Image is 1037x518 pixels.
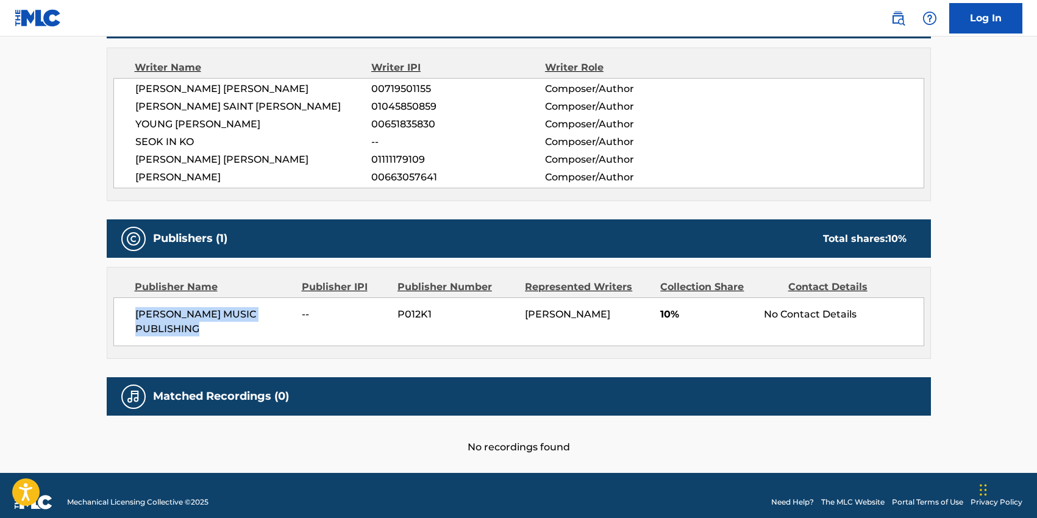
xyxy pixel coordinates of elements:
span: 01045850859 [371,99,544,114]
span: Composer/Author [545,135,703,149]
span: Composer/Author [545,82,703,96]
img: MLC Logo [15,9,62,27]
div: Help [918,6,942,30]
a: Privacy Policy [971,497,1022,508]
div: Represented Writers [525,280,651,294]
span: Composer/Author [545,152,703,167]
span: 00651835830 [371,117,544,132]
a: Portal Terms of Use [892,497,963,508]
span: 00663057641 [371,170,544,185]
img: Matched Recordings [126,389,141,404]
div: No Contact Details [764,307,923,322]
div: Publisher IPI [302,280,388,294]
h5: Publishers (1) [153,232,227,246]
span: Composer/Author [545,99,703,114]
div: Publisher Number [397,280,516,294]
div: Writer IPI [371,60,545,75]
span: [PERSON_NAME] SAINT [PERSON_NAME] [135,99,372,114]
img: Publishers [126,232,141,246]
div: Writer Role [545,60,703,75]
a: The MLC Website [821,497,885,508]
h5: Matched Recordings (0) [153,389,289,403]
span: -- [302,307,388,322]
div: Contact Details [788,280,907,294]
span: 00719501155 [371,82,544,96]
a: Public Search [886,6,910,30]
span: Composer/Author [545,117,703,132]
span: Mechanical Licensing Collective © 2025 [67,497,208,508]
span: [PERSON_NAME] [525,308,610,320]
div: Total shares: [823,232,907,246]
img: search [891,11,905,26]
span: 01111179109 [371,152,544,167]
div: Publisher Name [135,280,293,294]
span: YOUNG [PERSON_NAME] [135,117,372,132]
span: [PERSON_NAME] MUSIC PUBLISHING [135,307,293,336]
a: Need Help? [771,497,814,508]
div: Collection Share [660,280,779,294]
div: No recordings found [107,416,931,455]
span: Composer/Author [545,170,703,185]
span: [PERSON_NAME] [PERSON_NAME] [135,82,372,96]
span: [PERSON_NAME] [PERSON_NAME] [135,152,372,167]
div: Writer Name [135,60,372,75]
span: 10 % [888,233,907,244]
img: logo [15,495,52,509]
a: Log In [949,3,1022,34]
div: Drag [980,472,987,508]
span: 10% [660,307,755,322]
img: help [922,11,937,26]
iframe: Chat Widget [976,459,1037,518]
span: P012K1 [397,307,516,322]
span: [PERSON_NAME] [135,170,372,185]
span: SEOK IN KO [135,135,372,149]
span: -- [371,135,544,149]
